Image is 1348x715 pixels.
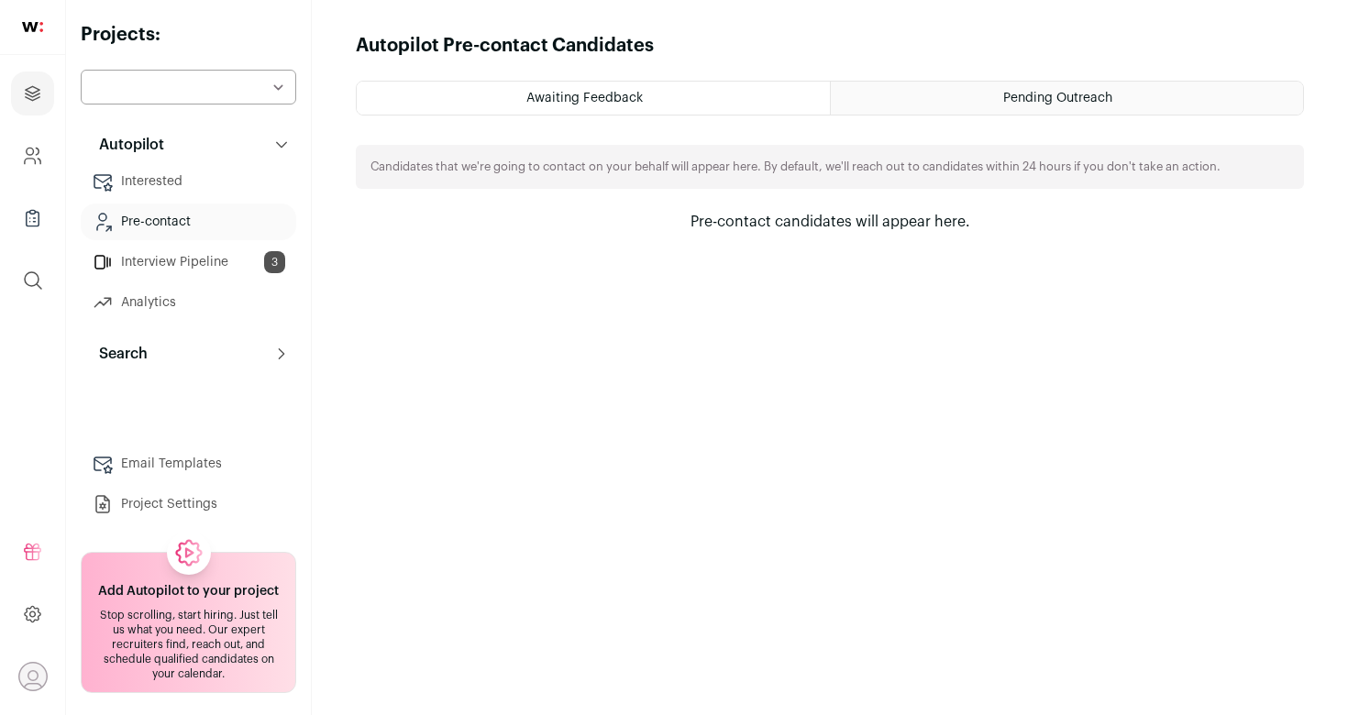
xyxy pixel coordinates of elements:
span: Pending Outreach [1003,92,1112,104]
a: Projects [11,71,54,115]
button: Autopilot [81,126,296,163]
img: wellfound-shorthand-0d5821cbd27db2630d0214b213865d53afaa358527fdda9d0ea32b1df1b89c2c.svg [22,22,43,32]
div: Stop scrolling, start hiring. Just tell us what you need. Our expert recruiters find, reach out, ... [93,608,284,681]
a: Interview Pipeline3 [81,244,296,280]
a: Pre-contact [81,203,296,240]
h2: Add Autopilot to your project [98,582,279,600]
h1: Autopilot Pre-contact Candidates [356,33,654,59]
span: 3 [264,251,285,273]
button: Open dropdown [18,662,48,691]
a: Pending Outreach [831,82,1303,115]
a: Company and ATS Settings [11,134,54,178]
h2: Projects: [81,22,296,48]
a: Analytics [81,284,296,321]
p: Autopilot [88,134,164,156]
p: Search [88,343,148,365]
div: Pre-contact candidates will appear here. [601,211,1059,233]
button: Search [81,335,296,372]
a: Add Autopilot to your project Stop scrolling, start hiring. Just tell us what you need. Our exper... [81,552,296,693]
div: Candidates that we're going to contact on your behalf will appear here. By default, we'll reach o... [356,145,1304,189]
a: Email Templates [81,445,296,482]
a: Interested [81,163,296,200]
a: Company Lists [11,196,54,240]
a: Project Settings [81,486,296,522]
span: Awaiting Feedback [526,92,643,104]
